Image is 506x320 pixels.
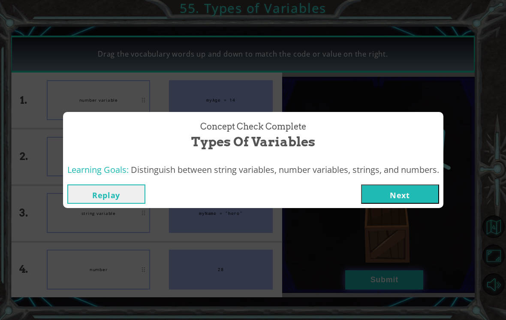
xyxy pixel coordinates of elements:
span: Concept Check Complete [200,121,306,133]
button: Next [361,184,439,204]
span: Types of Variables [191,133,315,151]
button: Replay [67,184,145,204]
span: Learning Goals: [67,164,129,175]
span: Distinguish between string variables, number variables, strings, and numbers. [131,164,439,175]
